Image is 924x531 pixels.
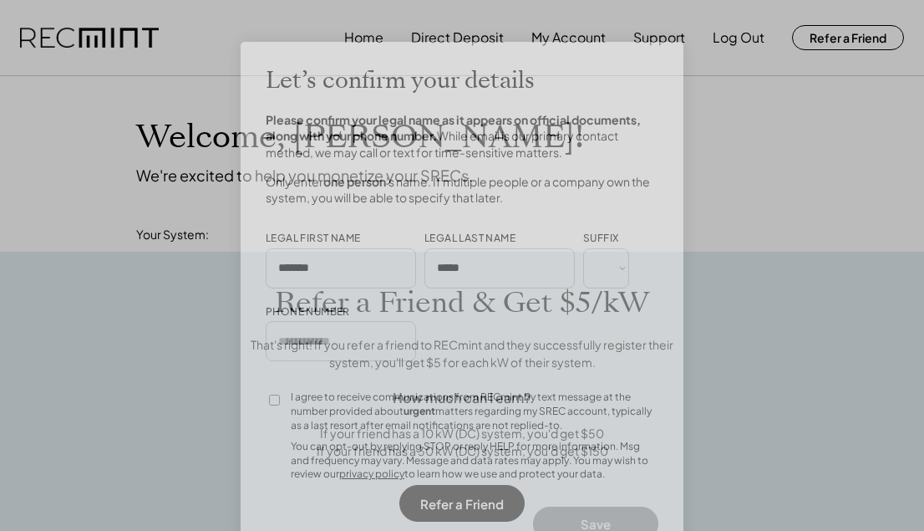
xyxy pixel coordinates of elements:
strong: one person [323,174,386,189]
h2: Let’s confirm your details [266,67,535,95]
div: PHONE NUMBER [266,305,350,319]
strong: Please confirm your legal name as it appears on official documents, along with your phone number. [266,112,642,144]
div: SUFFIX [583,232,618,246]
div: LEGAL LAST NAME [424,232,515,246]
div: I agree to receive communications from RECmint by text message at the number provided about matte... [291,391,658,432]
h4: While email is our primary contact method, we may call or text for time-sensitive matters. [266,112,658,161]
div: LEGAL FIRST NAME [266,232,360,246]
h4: Only enter 's name. If multiple people or a company own the system, you will be able to specify t... [266,174,658,207]
a: privacy policy [339,467,404,480]
div: You can opt-out by replying STOP or reply HELP for more information. Msg and frequency may vary. ... [291,440,658,482]
strong: urgent [404,405,435,417]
